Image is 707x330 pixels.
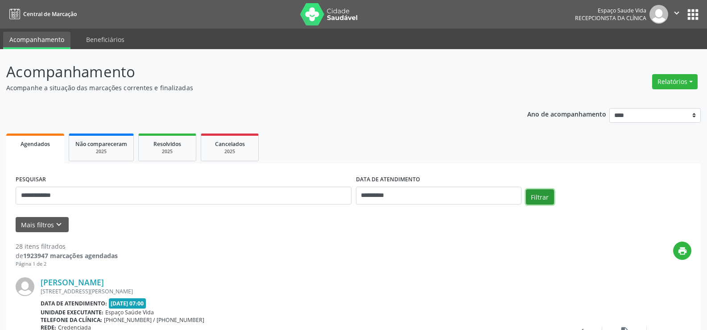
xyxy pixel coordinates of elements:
i:  [672,8,682,18]
p: Ano de acompanhamento [527,108,606,119]
i: keyboard_arrow_down [54,220,64,230]
span: [PHONE_NUMBER] / [PHONE_NUMBER] [104,316,204,324]
img: img [649,5,668,24]
span: [DATE] 07:00 [109,298,146,309]
div: Espaço Saude Vida [575,7,646,14]
div: 2025 [75,148,127,155]
p: Acompanhe a situação das marcações correntes e finalizadas [6,83,492,92]
span: Não compareceram [75,140,127,148]
button: apps [685,7,701,22]
span: Central de Marcação [23,10,77,18]
a: [PERSON_NAME] [41,277,104,287]
div: 2025 [145,148,190,155]
b: Data de atendimento: [41,300,107,307]
p: Acompanhamento [6,61,492,83]
div: 28 itens filtrados [16,242,118,251]
i: print [678,246,687,256]
label: DATA DE ATENDIMENTO [356,173,420,187]
button: print [673,242,691,260]
div: Página 1 de 2 [16,260,118,268]
span: Cancelados [215,140,245,148]
div: [STREET_ADDRESS][PERSON_NAME] [41,288,558,295]
button: Relatórios [652,74,698,89]
label: PESQUISAR [16,173,46,187]
span: Recepcionista da clínica [575,14,646,22]
div: 2025 [207,148,252,155]
b: Unidade executante: [41,309,103,316]
button: Mais filtroskeyboard_arrow_down [16,217,69,233]
button:  [668,5,685,24]
b: Telefone da clínica: [41,316,102,324]
a: Beneficiários [80,32,131,47]
span: Espaço Saúde Vida [105,309,154,316]
span: Resolvidos [153,140,181,148]
a: Acompanhamento [3,32,70,49]
div: de [16,251,118,260]
span: Agendados [21,140,50,148]
button: Filtrar [526,189,554,205]
strong: 1923947 marcações agendadas [23,251,118,260]
a: Central de Marcação [6,7,77,21]
img: img [16,277,34,296]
